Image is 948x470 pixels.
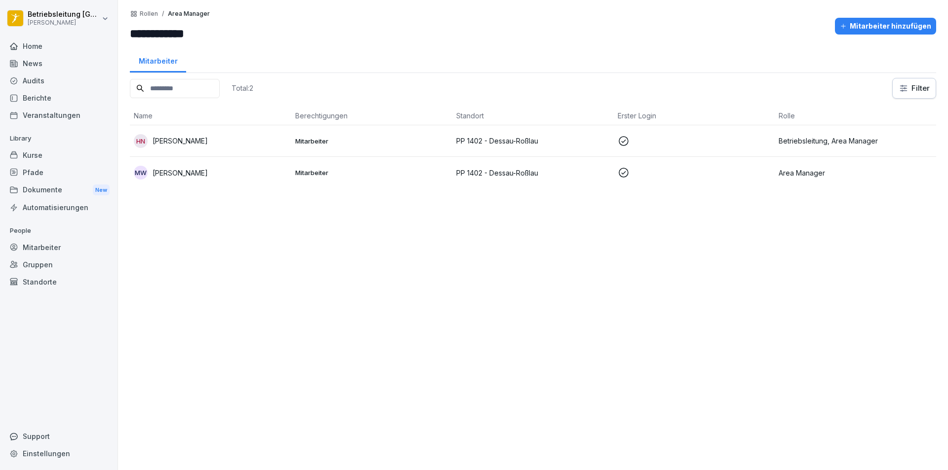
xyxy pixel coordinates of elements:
[835,18,936,35] button: Mitarbeiter hinzufügen
[5,239,113,256] a: Mitarbeiter
[5,256,113,273] a: Gruppen
[5,55,113,72] a: News
[5,445,113,462] a: Einstellungen
[893,78,936,98] button: Filter
[93,184,110,196] div: New
[232,83,253,93] p: Total: 2
[5,164,113,181] a: Pfade
[5,89,113,107] a: Berichte
[291,107,453,125] th: Berechtigungen
[452,107,614,125] th: Standort
[130,47,186,72] a: Mitarbeiter
[134,134,148,148] div: HN
[295,168,449,177] p: Mitarbeiter
[28,10,100,19] p: Betriebsleitung [GEOGRAPHIC_DATA]
[840,21,931,32] div: Mitarbeiter hinzufügen
[5,131,113,146] p: Library
[456,168,610,178] p: PP 1402 - Dessau-Roßlau
[456,136,610,146] p: PP 1402 - Dessau-Roßlau
[5,37,113,55] a: Home
[5,146,113,164] a: Kurse
[130,107,291,125] th: Name
[295,137,449,145] p: Mitarbeiter
[140,10,158,17] a: Rollen
[5,273,113,290] a: Standorte
[168,10,210,17] p: Area Manager
[5,181,113,199] a: DokumenteNew
[134,166,148,180] div: MW
[153,168,208,178] p: [PERSON_NAME]
[899,83,930,93] div: Filter
[5,199,113,216] a: Automatisierungen
[779,136,932,146] p: Betriebsleitung, Area Manager
[5,223,113,239] p: People
[28,19,100,26] p: [PERSON_NAME]
[5,428,113,445] div: Support
[775,107,936,125] th: Rolle
[614,107,775,125] th: Erster Login
[5,107,113,124] a: Veranstaltungen
[153,136,208,146] p: [PERSON_NAME]
[162,10,164,17] p: /
[779,168,932,178] p: Area Manager
[5,72,113,89] a: Audits
[5,181,113,199] div: Dokumente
